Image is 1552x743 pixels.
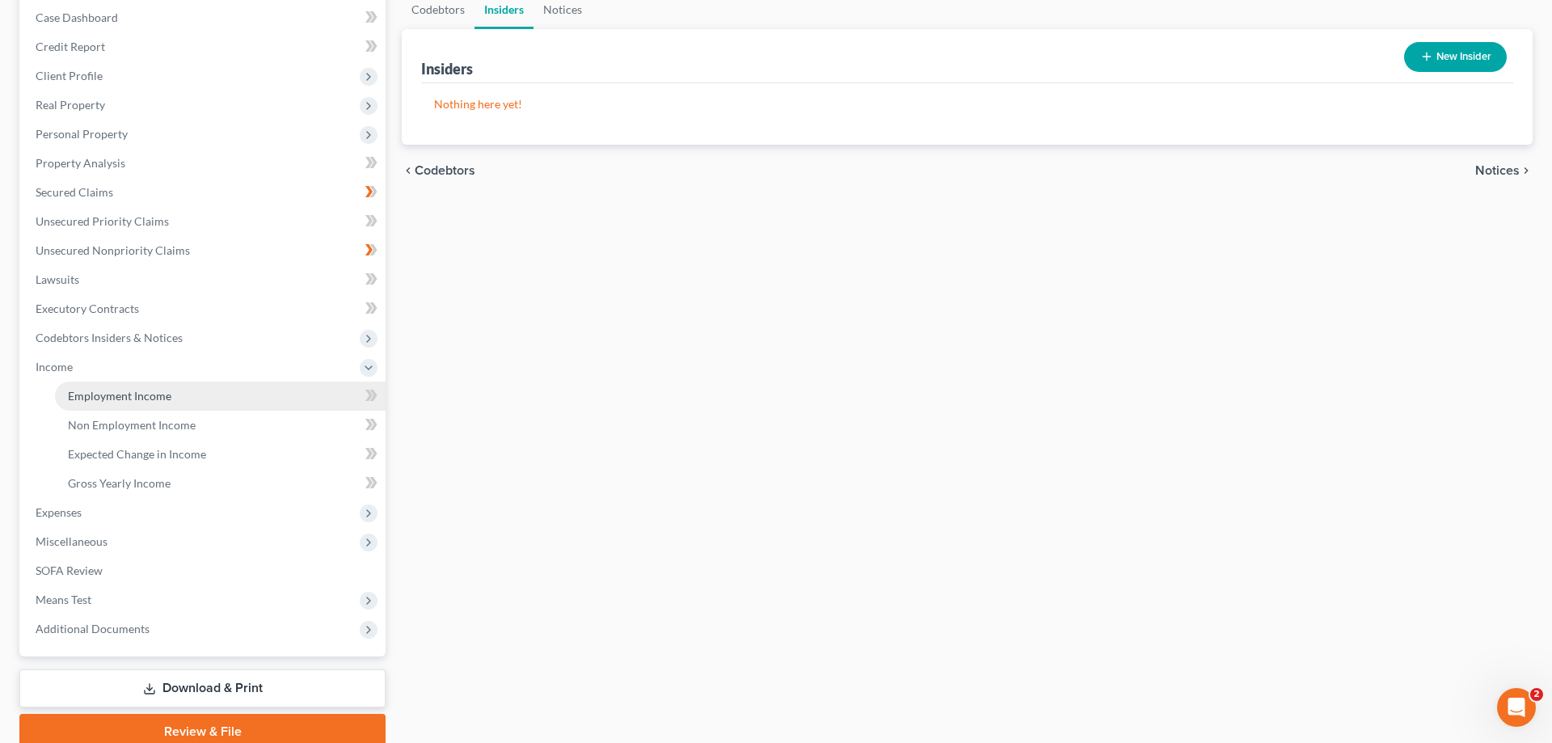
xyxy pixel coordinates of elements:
i: chevron_left [402,164,415,177]
span: Means Test [36,593,91,606]
a: Gross Yearly Income [55,469,386,498]
span: Additional Documents [36,622,150,635]
a: Case Dashboard [23,3,386,32]
span: Employment Income [68,389,171,403]
button: New Insider [1404,42,1507,72]
a: Property Analysis [23,149,386,178]
a: Executory Contracts [23,294,386,323]
span: Unsecured Priority Claims [36,214,169,228]
a: Non Employment Income [55,411,386,440]
span: Credit Report [36,40,105,53]
p: Nothing here yet! [434,96,1500,112]
a: Unsecured Priority Claims [23,207,386,236]
span: Unsecured Nonpriority Claims [36,243,190,257]
span: Lawsuits [36,272,79,286]
span: Secured Claims [36,185,113,199]
span: Case Dashboard [36,11,118,24]
span: Property Analysis [36,156,125,170]
span: Real Property [36,98,105,112]
span: Executory Contracts [36,302,139,315]
span: Notices [1475,164,1520,177]
i: chevron_right [1520,164,1533,177]
span: Expenses [36,505,82,519]
span: Codebtors [415,164,475,177]
span: SOFA Review [36,564,103,577]
div: Insiders [421,59,473,78]
a: Unsecured Nonpriority Claims [23,236,386,265]
span: Personal Property [36,127,128,141]
span: Codebtors Insiders & Notices [36,331,183,344]
a: Expected Change in Income [55,440,386,469]
a: Employment Income [55,382,386,411]
span: Non Employment Income [68,418,196,432]
span: Gross Yearly Income [68,476,171,490]
span: Income [36,360,73,374]
button: chevron_left Codebtors [402,164,475,177]
a: Secured Claims [23,178,386,207]
button: Notices chevron_right [1475,164,1533,177]
span: 2 [1530,688,1543,701]
a: Lawsuits [23,265,386,294]
span: Client Profile [36,69,103,82]
a: Download & Print [19,669,386,707]
span: Expected Change in Income [68,447,206,461]
span: Miscellaneous [36,534,108,548]
a: Credit Report [23,32,386,61]
a: SOFA Review [23,556,386,585]
iframe: Intercom live chat [1497,688,1536,727]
